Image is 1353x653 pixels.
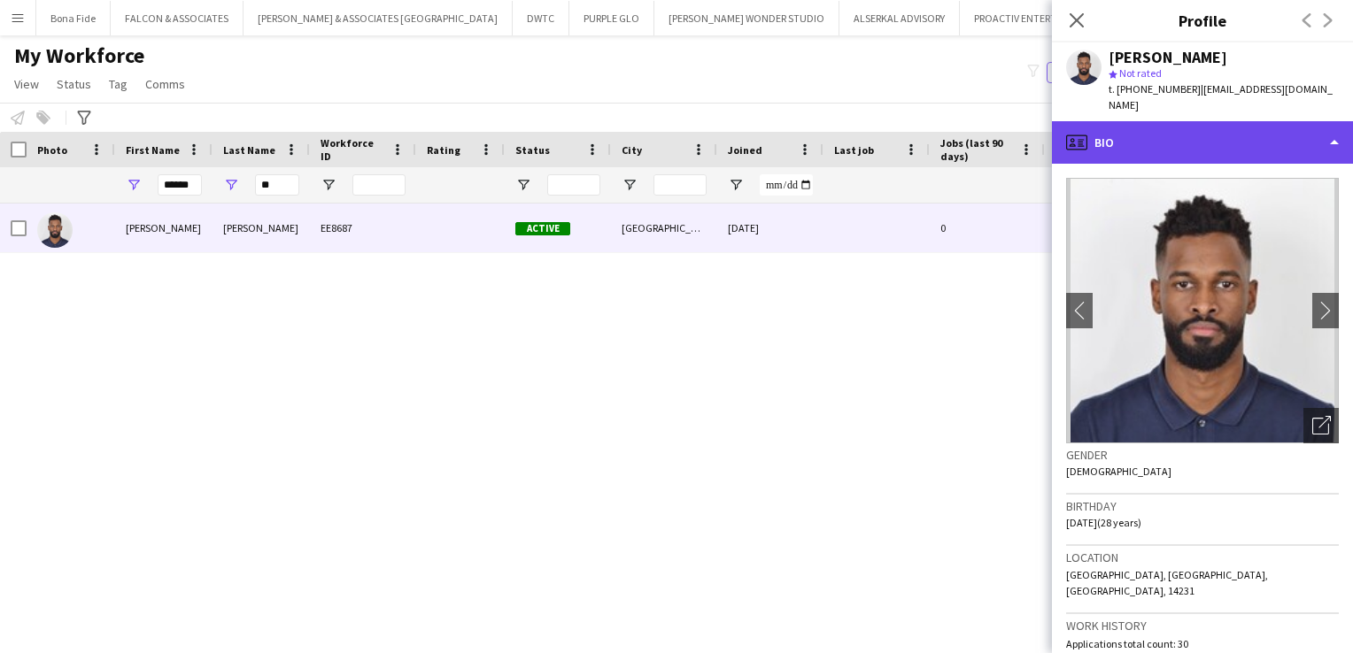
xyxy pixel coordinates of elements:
h3: Work history [1066,618,1339,634]
button: [PERSON_NAME] & ASSOCIATES [GEOGRAPHIC_DATA] [244,1,513,35]
h3: Gender [1066,447,1339,463]
div: [PERSON_NAME] [115,204,213,252]
button: PURPLE GLO [569,1,654,35]
span: Last Name [223,143,275,157]
span: t. [PHONE_NUMBER] [1109,82,1201,96]
div: Open photos pop-in [1303,408,1339,443]
span: Tag [109,76,128,92]
span: Not rated [1119,66,1162,80]
span: Jobs (last 90 days) [940,136,1013,163]
input: Workforce ID Filter Input [352,174,406,196]
span: [GEOGRAPHIC_DATA], [GEOGRAPHIC_DATA], [GEOGRAPHIC_DATA], 14231 [1066,568,1268,597]
span: Status [57,76,91,92]
span: Status [515,143,550,157]
a: Comms [138,73,192,96]
button: [PERSON_NAME] WONDER STUDIO [654,1,839,35]
button: DWTC [513,1,569,35]
button: Bona Fide [36,1,111,35]
input: First Name Filter Input [158,174,202,196]
input: City Filter Input [653,174,707,196]
div: [DATE] [717,204,823,252]
div: [GEOGRAPHIC_DATA] [611,204,717,252]
h3: Birthday [1066,498,1339,514]
button: Open Filter Menu [728,177,744,193]
a: Tag [102,73,135,96]
p: Applications total count: 30 [1066,637,1339,650]
button: Open Filter Menu [223,177,239,193]
span: Active [515,222,570,235]
button: Open Filter Menu [321,177,336,193]
h3: Location [1066,549,1339,565]
app-action-btn: Advanced filters [73,107,95,128]
span: Comms [145,76,185,92]
img: Crew avatar or photo [1066,178,1339,443]
span: View [14,76,39,92]
div: [PERSON_NAME] [1109,50,1227,65]
input: Joined Filter Input [760,174,813,196]
button: ALSERKAL ADVISORY [839,1,960,35]
span: My Workforce [14,42,144,69]
img: Khalid Yousif [37,212,73,248]
button: Open Filter Menu [515,177,531,193]
div: 0 [930,204,1045,252]
button: Open Filter Menu [126,177,142,193]
span: | [EMAIL_ADDRESS][DOMAIN_NAME] [1109,82,1333,111]
button: Open Filter Menu [622,177,638,193]
div: [PERSON_NAME] [213,204,310,252]
button: PROACTIV ENTERTAINMENT [960,1,1114,35]
span: First Name [126,143,180,157]
a: Status [50,73,98,96]
div: Bio [1052,121,1353,164]
div: EE8687 [310,204,416,252]
span: City [622,143,642,157]
span: Photo [37,143,67,157]
span: [DATE] (28 years) [1066,516,1141,529]
button: Everyone5,793 [1047,62,1135,83]
button: FALCON & ASSOCIATES [111,1,244,35]
span: Workforce ID [321,136,384,163]
input: Status Filter Input [547,174,600,196]
span: [DEMOGRAPHIC_DATA] [1066,465,1171,478]
a: View [7,73,46,96]
span: Joined [728,143,762,157]
span: Rating [427,143,460,157]
h3: Profile [1052,9,1353,32]
input: Last Name Filter Input [255,174,299,196]
span: Last job [834,143,874,157]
